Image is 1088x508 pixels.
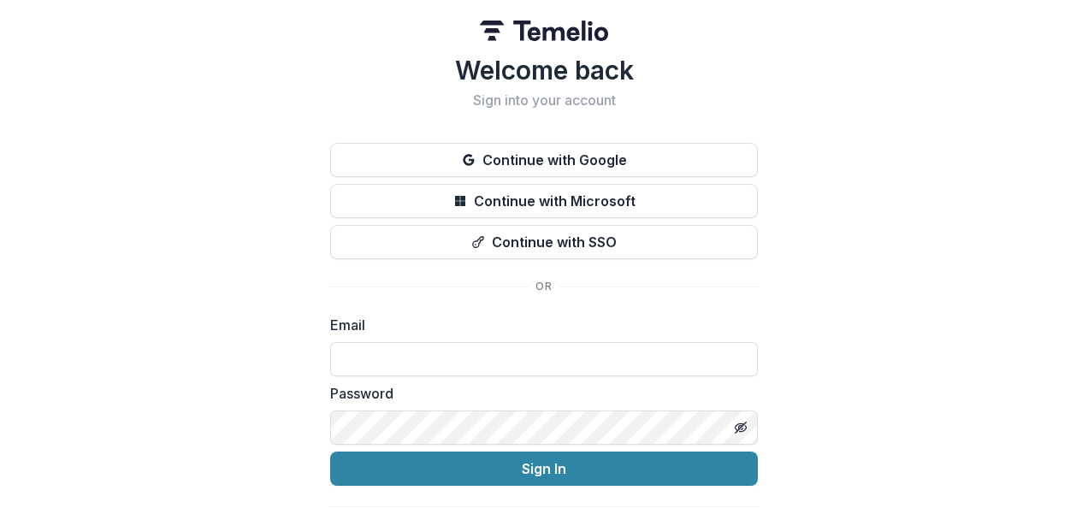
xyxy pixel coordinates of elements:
img: Temelio [480,21,608,41]
button: Sign In [330,452,758,486]
button: Continue with Microsoft [330,184,758,218]
button: Continue with SSO [330,225,758,259]
label: Email [330,315,748,335]
h2: Sign into your account [330,92,758,109]
button: Continue with Google [330,143,758,177]
button: Toggle password visibility [727,414,754,441]
label: Password [330,383,748,404]
h1: Welcome back [330,55,758,86]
